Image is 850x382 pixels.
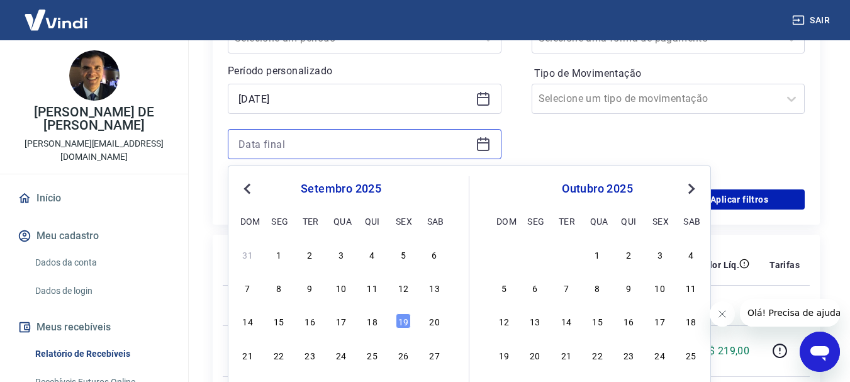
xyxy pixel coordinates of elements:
[590,213,605,228] div: qua
[427,347,442,362] div: Choose sábado, 27 de setembro de 2025
[396,313,411,329] div: Choose sexta-feira, 19 de setembro de 2025
[621,280,636,295] div: Choose quinta-feira, 9 de outubro de 2025
[652,213,668,228] div: sex
[621,347,636,362] div: Choose quinta-feira, 23 de outubro de 2025
[527,280,542,295] div: Choose segunda-feira, 6 de outubro de 2025
[365,347,380,362] div: Choose quinta-feira, 25 de setembro de 2025
[621,247,636,262] div: Choose quinta-feira, 2 de outubro de 2025
[238,89,471,108] input: Data inicial
[683,213,698,228] div: sab
[228,64,501,79] p: Período personalizado
[15,222,173,250] button: Meu cadastro
[240,313,255,329] div: Choose domingo, 14 de setembro de 2025
[683,247,698,262] div: Choose sábado, 4 de outubro de 2025
[698,259,739,271] p: Valor Líq.
[396,347,411,362] div: Choose sexta-feira, 26 de setembro de 2025
[271,347,286,362] div: Choose segunda-feira, 22 de setembro de 2025
[238,181,444,196] div: setembro 2025
[271,280,286,295] div: Choose segunda-feira, 8 de setembro de 2025
[800,332,840,372] iframe: Botão para abrir a janela de mensagens
[303,213,318,228] div: ter
[240,181,255,196] button: Previous Month
[333,347,349,362] div: Choose quarta-feira, 24 de setembro de 2025
[15,1,97,39] img: Vindi
[684,181,699,196] button: Next Month
[396,213,411,228] div: sex
[333,213,349,228] div: qua
[365,213,380,228] div: qui
[496,247,512,262] div: Choose domingo, 28 de setembro de 2025
[30,341,173,367] a: Relatório de Recebíveis
[590,247,605,262] div: Choose quarta-feira, 1 de outubro de 2025
[703,344,750,359] p: R$ 219,00
[683,280,698,295] div: Choose sábado, 11 de outubro de 2025
[271,213,286,228] div: seg
[559,347,574,362] div: Choose terça-feira, 21 de outubro de 2025
[527,247,542,262] div: Choose segunda-feira, 29 de setembro de 2025
[652,280,668,295] div: Choose sexta-feira, 10 de outubro de 2025
[333,280,349,295] div: Choose quarta-feira, 10 de setembro de 2025
[10,106,178,132] p: [PERSON_NAME] DE [PERSON_NAME]
[683,313,698,329] div: Choose sábado, 18 de outubro de 2025
[30,250,173,276] a: Dados da conta
[652,247,668,262] div: Choose sexta-feira, 3 de outubro de 2025
[740,299,840,327] iframe: Mensagem da empresa
[365,313,380,329] div: Choose quinta-feira, 18 de setembro de 2025
[527,347,542,362] div: Choose segunda-feira, 20 de outubro de 2025
[240,347,255,362] div: Choose domingo, 21 de setembro de 2025
[621,313,636,329] div: Choose quinta-feira, 16 de outubro de 2025
[496,313,512,329] div: Choose domingo, 12 de outubro de 2025
[271,247,286,262] div: Choose segunda-feira, 1 de setembro de 2025
[559,313,574,329] div: Choose terça-feira, 14 de outubro de 2025
[621,213,636,228] div: qui
[710,301,735,327] iframe: Fechar mensagem
[30,278,173,304] a: Dados de login
[271,313,286,329] div: Choose segunda-feira, 15 de setembro de 2025
[527,213,542,228] div: seg
[303,313,318,329] div: Choose terça-feira, 16 de setembro de 2025
[559,247,574,262] div: Choose terça-feira, 30 de setembro de 2025
[790,9,835,32] button: Sair
[427,280,442,295] div: Choose sábado, 13 de setembro de 2025
[559,213,574,228] div: ter
[240,213,255,228] div: dom
[674,189,805,210] button: Aplicar filtros
[396,280,411,295] div: Choose sexta-feira, 12 de setembro de 2025
[496,213,512,228] div: dom
[590,280,605,295] div: Choose quarta-feira, 8 de outubro de 2025
[527,313,542,329] div: Choose segunda-feira, 13 de outubro de 2025
[590,313,605,329] div: Choose quarta-feira, 15 de outubro de 2025
[15,313,173,341] button: Meus recebíveis
[534,66,803,81] label: Tipo de Movimentação
[365,247,380,262] div: Choose quinta-feira, 4 de setembro de 2025
[652,347,668,362] div: Choose sexta-feira, 24 de outubro de 2025
[8,9,106,19] span: Olá! Precisa de ajuda?
[240,280,255,295] div: Choose domingo, 7 de setembro de 2025
[10,137,178,164] p: [PERSON_NAME][EMAIL_ADDRESS][DOMAIN_NAME]
[238,135,471,154] input: Data final
[303,347,318,362] div: Choose terça-feira, 23 de setembro de 2025
[495,181,700,196] div: outubro 2025
[496,280,512,295] div: Choose domingo, 5 de outubro de 2025
[303,247,318,262] div: Choose terça-feira, 2 de setembro de 2025
[496,347,512,362] div: Choose domingo, 19 de outubro de 2025
[240,247,255,262] div: Choose domingo, 31 de agosto de 2025
[69,50,120,101] img: 5e91cf49-b3fc-4707-920e-8798aac3982a.jpeg
[590,347,605,362] div: Choose quarta-feira, 22 de outubro de 2025
[427,313,442,329] div: Choose sábado, 20 de setembro de 2025
[333,247,349,262] div: Choose quarta-feira, 3 de setembro de 2025
[769,259,800,271] p: Tarifas
[683,347,698,362] div: Choose sábado, 25 de outubro de 2025
[652,313,668,329] div: Choose sexta-feira, 17 de outubro de 2025
[303,280,318,295] div: Choose terça-feira, 9 de setembro de 2025
[15,184,173,212] a: Início
[427,247,442,262] div: Choose sábado, 6 de setembro de 2025
[559,280,574,295] div: Choose terça-feira, 7 de outubro de 2025
[365,280,380,295] div: Choose quinta-feira, 11 de setembro de 2025
[396,247,411,262] div: Choose sexta-feira, 5 de setembro de 2025
[333,313,349,329] div: Choose quarta-feira, 17 de setembro de 2025
[427,213,442,228] div: sab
